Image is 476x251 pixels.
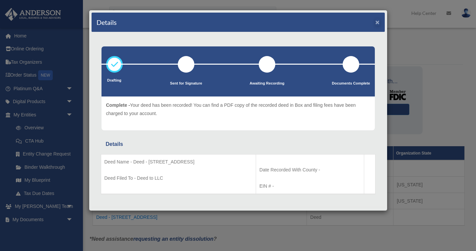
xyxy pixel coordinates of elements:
[106,101,370,117] p: Your deed has been recorded! You can find a PDF copy of the recorded deed in Box and filing fees ...
[250,80,285,87] p: Awaiting Recording
[170,80,202,87] p: Sent for Signature
[259,182,361,190] p: EIN # -
[332,80,370,87] p: Documents Complete
[375,19,380,26] button: ×
[106,77,123,84] p: Drafting
[104,174,253,182] p: Deed Filed To - Deed to LLC
[97,18,117,27] h4: Details
[259,166,361,174] p: Date Recorded With County -
[104,158,253,166] p: Deed Name - Deed - [STREET_ADDRESS]
[106,102,130,108] span: Complete -
[106,140,371,149] div: Details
